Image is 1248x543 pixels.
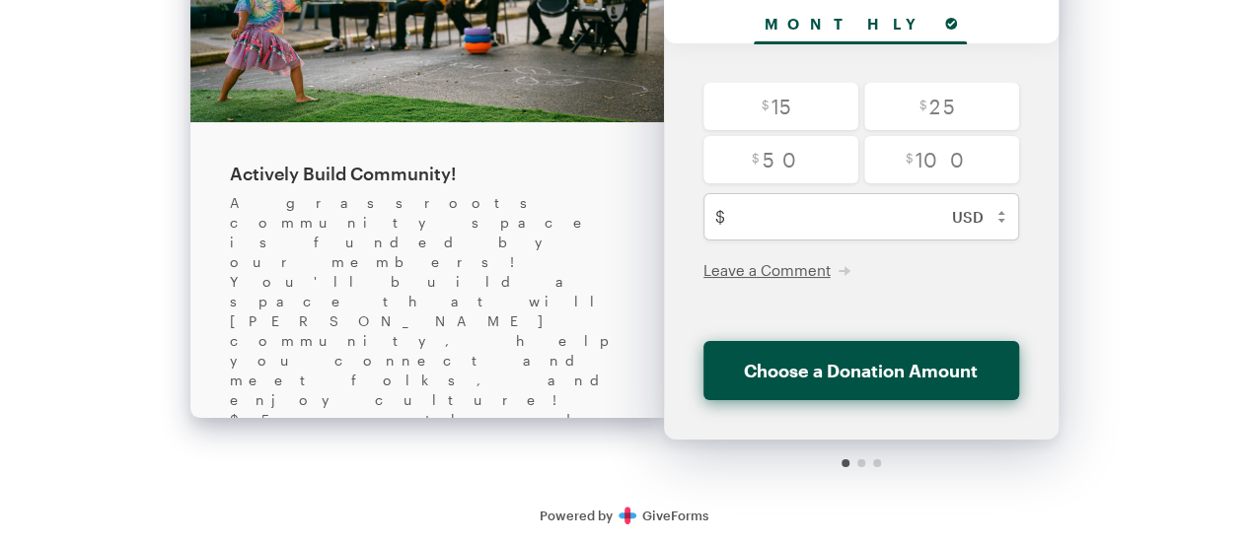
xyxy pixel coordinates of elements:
[703,261,831,279] span: Leave a Comment
[230,162,624,185] div: Actively Build Community!
[703,341,1019,400] button: Choose a Donation Amount
[540,508,708,523] a: Secure DonationsPowered byGiveForms
[703,260,850,280] button: Leave a Comment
